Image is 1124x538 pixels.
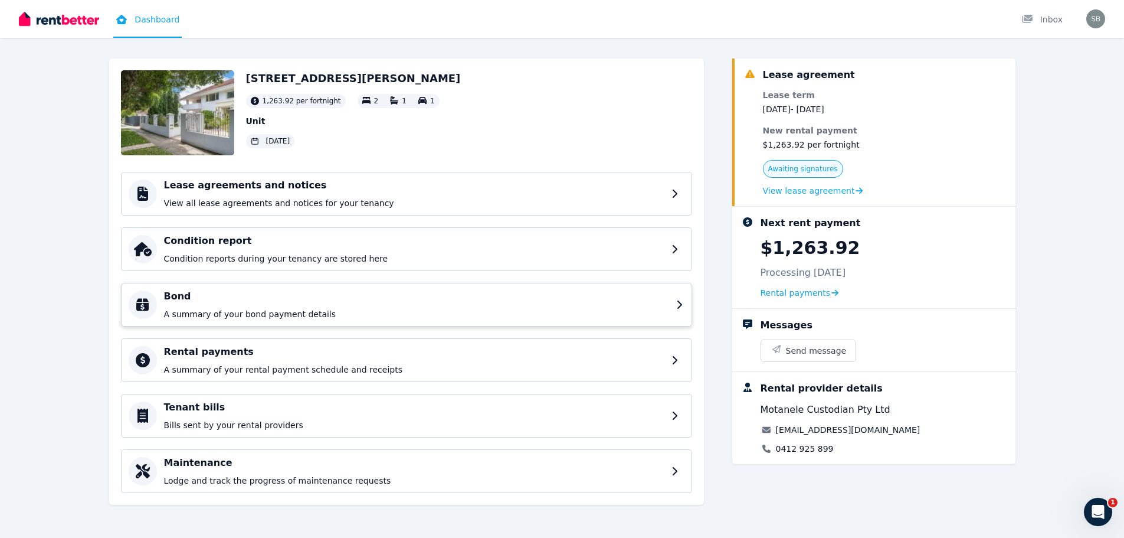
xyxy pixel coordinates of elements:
h4: Maintenance [164,456,664,470]
div: Lease agreement [763,68,855,82]
p: Unit [246,115,461,127]
dt: New rental payment [763,125,863,136]
span: Rental payments [761,287,831,299]
dd: [DATE] - [DATE] [763,103,863,115]
span: 2 [374,97,379,105]
span: 1 [430,97,435,105]
iframe: Intercom live chat [1084,498,1112,526]
span: 1 [1108,498,1118,507]
span: 1,263.92 per fortnight [263,96,341,106]
p: Processing [DATE] [761,266,846,280]
span: Awaiting signatures [768,164,838,174]
span: Send message [786,345,847,357]
p: $1,263.92 [761,237,860,259]
span: 1 [402,97,407,105]
button: Send message [761,340,856,361]
dt: Lease term [763,89,863,101]
h4: Condition report [164,234,664,248]
p: A summary of your bond payment details [164,308,669,320]
p: Condition reports during your tenancy are stored here [164,253,664,265]
a: 0412 925 899 [776,443,834,455]
p: View all lease agreements and notices for your tenancy [164,197,664,209]
div: Next rent payment [761,216,861,230]
dd: $1,263.92 per fortnight [763,139,863,151]
div: Inbox [1021,14,1063,25]
p: Bills sent by your rental providers [164,419,664,431]
a: View lease agreement [763,185,863,197]
img: Samuel Bevan [1086,9,1105,28]
h4: Bond [164,289,669,304]
img: RentBetter [19,10,99,28]
div: Rental provider details [761,382,883,396]
a: [EMAIL_ADDRESS][DOMAIN_NAME] [776,424,920,436]
h2: [STREET_ADDRESS][PERSON_NAME] [246,70,461,87]
span: View lease agreement [763,185,855,197]
img: Property Url [121,70,234,155]
div: Messages [761,318,812,332]
h4: Rental payments [164,345,664,359]
p: A summary of your rental payment schedule and receipts [164,364,664,376]
h4: Tenant bills [164,400,664,415]
span: [DATE] [266,136,290,146]
span: Motanele Custodian Pty Ltd [761,403,890,417]
a: Rental payments [761,287,839,299]
h4: Lease agreements and notices [164,178,664,193]
p: Lodge and track the progress of maintenance requests [164,475,664,487]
